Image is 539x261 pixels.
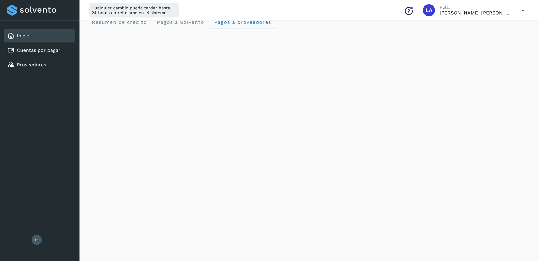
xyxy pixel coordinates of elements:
[214,19,271,25] span: Pagos a proveedores
[4,29,75,42] div: Inicio
[4,44,75,57] div: Cuentas por pagar
[89,3,179,17] div: Cualquier cambio puede tardar hasta 24 horas en reflejarse en el sistema.
[4,58,75,71] div: Proveedores
[17,33,30,39] a: Inicio
[92,19,147,25] span: Resumen de crédito
[440,5,512,10] p: Hola,
[440,10,512,16] p: Luis Alfonso García Lugo
[17,62,46,68] a: Proveedores
[157,19,204,25] span: Pagos a Solvento
[17,47,61,53] a: Cuentas por pagar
